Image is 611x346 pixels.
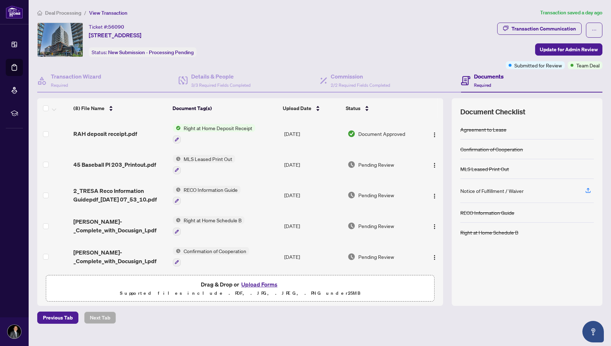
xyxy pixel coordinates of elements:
[474,82,491,88] span: Required
[535,43,602,56] button: Update for Admin Review
[429,128,440,139] button: Logo
[429,251,440,262] button: Logo
[89,31,141,39] span: [STREET_ADDRESS]
[460,187,524,195] div: Notice of Fulfillment / Waiver
[239,280,280,289] button: Upload Forms
[89,23,124,31] div: Ticket #:
[346,104,360,112] span: Status
[73,129,137,138] span: RAH deposit receipt.pdf
[108,24,124,30] span: 56090
[474,72,504,81] h4: Documents
[37,10,42,15] span: home
[432,193,437,199] img: Logo
[540,44,598,55] span: Update for Admin Review
[173,186,181,194] img: Status Icon
[73,217,167,234] span: [PERSON_NAME]-_Complete_with_Docusign_I.pdf
[108,49,194,56] span: New Submission - Processing Pending
[191,72,251,81] h4: Details & People
[73,104,105,112] span: (8) File Name
[540,9,602,17] article: Transaction saved a day ago
[51,72,101,81] h4: Transaction Wizard
[348,253,355,261] img: Document Status
[89,47,197,57] div: Status:
[348,191,355,199] img: Document Status
[281,180,345,211] td: [DATE]
[181,124,255,132] span: Right at Home Deposit Receipt
[173,124,255,143] button: Status IconRight at Home Deposit Receipt
[358,161,394,169] span: Pending Review
[432,224,437,229] img: Logo
[511,23,576,34] div: Transaction Communication
[281,149,345,180] td: [DATE]
[71,98,170,118] th: (8) File Name
[181,216,244,224] span: Right at Home Schedule B
[37,312,78,324] button: Previous Tab
[173,216,244,236] button: Status IconRight at Home Schedule B
[173,247,181,255] img: Status Icon
[460,107,525,117] span: Document Checklist
[280,98,343,118] th: Upload Date
[50,289,430,298] p: Supported files include .PDF, .JPG, .JPEG, .PNG under 25 MB
[592,28,597,33] span: ellipsis
[460,228,518,236] div: Right at Home Schedule B
[582,321,604,342] button: Open asap
[173,124,181,132] img: Status Icon
[173,216,181,224] img: Status Icon
[46,275,434,302] span: Drag & Drop orUpload FormsSupported files include .PDF, .JPG, .JPEG, .PNG under25MB
[170,98,280,118] th: Document Tag(s)
[8,325,21,338] img: Profile Icon
[358,253,394,261] span: Pending Review
[331,82,390,88] span: 2/2 Required Fields Completed
[191,82,251,88] span: 3/3 Required Fields Completed
[181,155,235,163] span: MLS Leased Print Out
[173,247,249,266] button: Status IconConfirmation of Cooperation
[432,255,437,260] img: Logo
[181,186,241,194] span: RECO Information Guide
[429,220,440,232] button: Logo
[51,82,68,88] span: Required
[348,161,355,169] img: Document Status
[429,189,440,201] button: Logo
[432,162,437,168] img: Logo
[181,247,249,255] span: Confirmation of Cooperation
[173,186,241,205] button: Status IconRECO Information Guide
[576,61,600,69] span: Team Deal
[358,191,394,199] span: Pending Review
[38,23,83,57] img: IMG-E12430308_1.jpg
[358,222,394,230] span: Pending Review
[43,312,73,323] span: Previous Tab
[429,159,440,170] button: Logo
[173,155,181,163] img: Status Icon
[84,312,116,324] button: Next Tab
[497,23,582,35] button: Transaction Communication
[348,130,355,138] img: Document Status
[358,130,405,138] span: Document Approved
[460,165,509,173] div: MLS Leased Print Out
[331,72,390,81] h4: Commission
[343,98,420,118] th: Status
[281,241,345,272] td: [DATE]
[73,248,167,265] span: [PERSON_NAME]-_Complete_with_Docusign_I.pdf
[514,61,562,69] span: Submitted for Review
[84,9,86,17] li: /
[281,118,345,149] td: [DATE]
[73,160,156,169] span: 45 Baseball Pl 203_Printout.pdf
[173,155,235,174] button: Status IconMLS Leased Print Out
[460,209,514,217] div: RECO Information Guide
[201,280,280,289] span: Drag & Drop or
[6,5,23,19] img: logo
[283,104,311,112] span: Upload Date
[281,210,345,241] td: [DATE]
[89,10,127,16] span: View Transaction
[45,10,81,16] span: Deal Processing
[432,132,437,138] img: Logo
[73,186,167,204] span: 2_TRESA Reco Information Guidepdf_[DATE] 07_53_10.pdf
[460,125,506,133] div: Agreement to Lease
[460,145,523,153] div: Confirmation of Cooperation
[348,222,355,230] img: Document Status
